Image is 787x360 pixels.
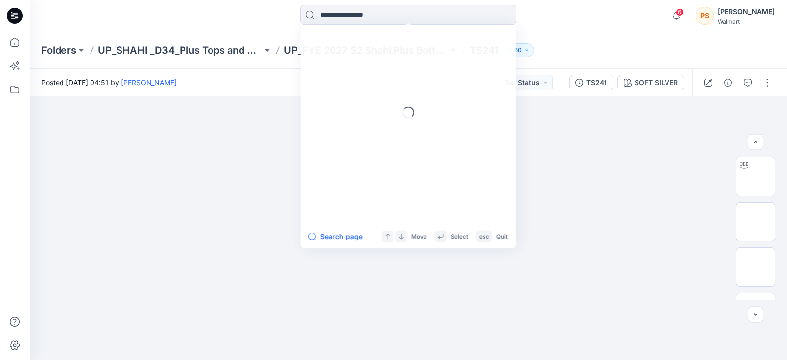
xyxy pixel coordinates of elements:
p: 50 [515,45,522,56]
p: Quit [496,231,507,241]
button: TS241 [569,75,613,90]
span: Posted [DATE] 04:51 by [41,77,177,88]
p: Select [451,231,468,241]
p: Move [411,231,427,241]
div: SOFT SILVER [635,77,678,88]
a: UP_SHAHI _D34_Plus Tops and Dresses [98,43,262,57]
button: 50 [502,43,534,57]
a: UP_FYE 2027 S2 Shahi Plus Bottoms [284,43,448,57]
div: PS [696,7,714,25]
a: Folders [41,43,76,57]
div: TS241 [586,77,607,88]
span: 6 [676,8,684,16]
button: SOFT SILVER [617,75,684,90]
div: Walmart [718,18,775,25]
div: [PERSON_NAME] [718,6,775,18]
a: [PERSON_NAME] [121,78,177,87]
button: Details [720,75,736,90]
button: Search page [308,231,363,242]
p: esc [479,231,489,241]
